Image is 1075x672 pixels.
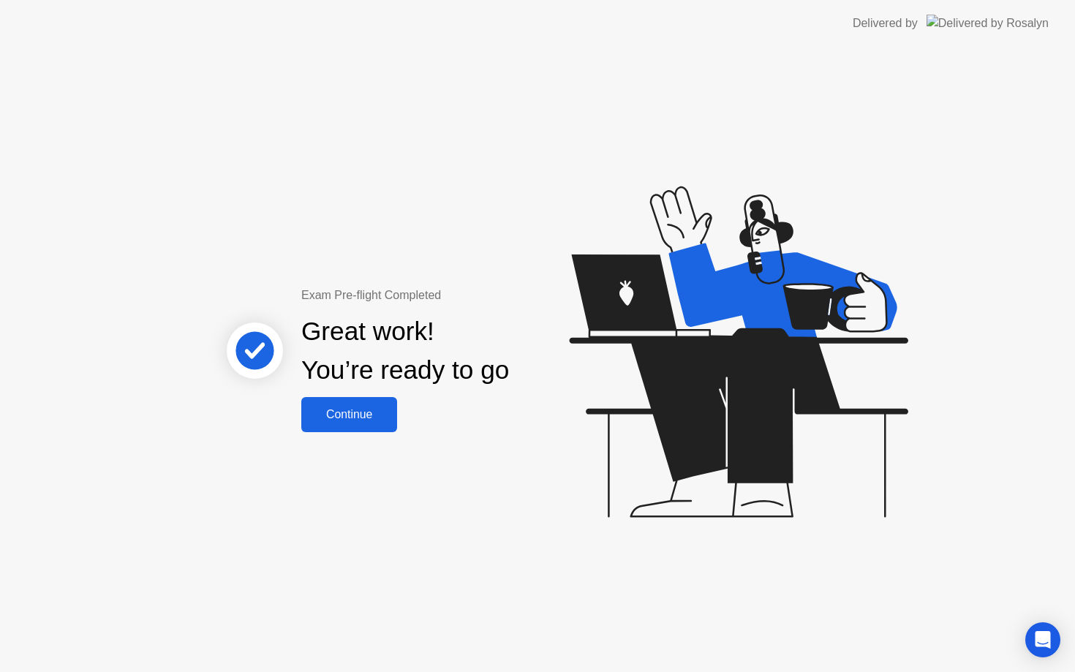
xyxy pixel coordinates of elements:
[301,287,603,304] div: Exam Pre-flight Completed
[853,15,918,32] div: Delivered by
[301,312,509,390] div: Great work! You’re ready to go
[927,15,1049,31] img: Delivered by Rosalyn
[306,408,393,421] div: Continue
[301,397,397,432] button: Continue
[1025,622,1060,657] div: Open Intercom Messenger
